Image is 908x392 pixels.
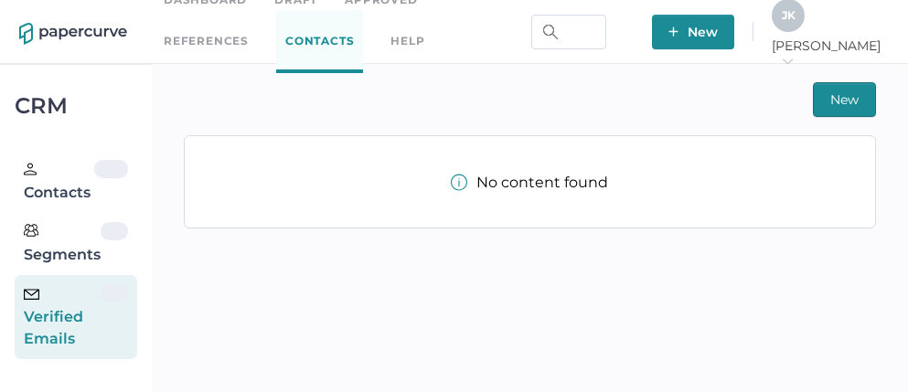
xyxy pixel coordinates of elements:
img: person.20a629c4.svg [24,163,37,175]
img: papercurve-logo-colour.7244d18c.svg [19,23,127,45]
div: No content found [451,174,608,191]
div: Contacts [24,160,94,204]
img: search.bf03fe8b.svg [543,25,558,39]
input: Search Workspace [531,15,606,49]
img: email-icon-black.c777dcea.svg [24,289,39,300]
span: [PERSON_NAME] [772,37,889,70]
a: References [164,31,249,51]
div: Verified Emails [24,284,101,350]
span: New [830,83,859,116]
button: New [813,82,876,117]
a: Contacts [276,10,363,73]
button: New [652,15,734,49]
div: Segments [24,222,101,266]
img: plus-white.e19ec114.svg [668,26,678,37]
div: CRM [15,98,137,114]
span: J K [782,8,796,22]
img: info-tooltip-active.a952ecf1.svg [451,174,467,191]
div: help [390,31,424,51]
span: New [668,15,718,49]
img: segments.b9481e3d.svg [24,223,38,238]
i: arrow_right [781,55,794,68]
